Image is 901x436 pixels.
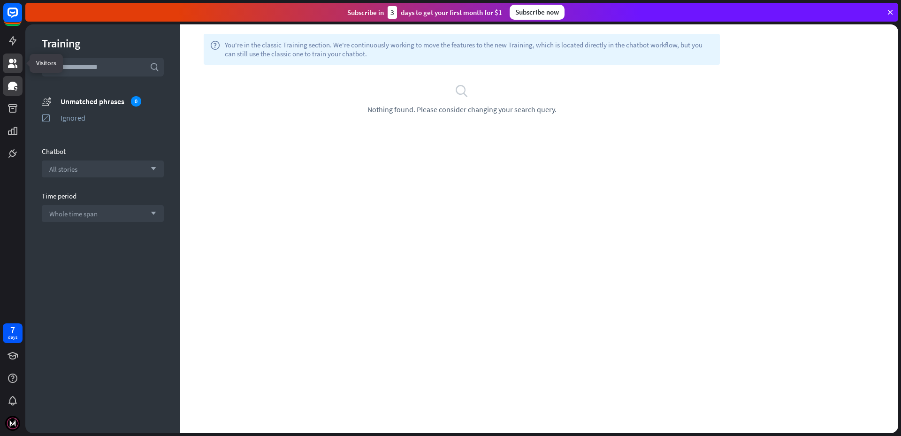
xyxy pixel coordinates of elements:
[8,334,17,341] div: days
[347,6,502,19] div: Subscribe in days to get your first month for $1
[49,165,77,174] span: All stories
[210,40,220,58] i: help
[510,5,565,20] div: Subscribe now
[131,96,141,107] div: 0
[42,96,51,106] i: unmatched_phrases
[42,147,164,156] div: Chatbot
[146,166,156,172] i: arrow_down
[42,191,164,200] div: Time period
[388,6,397,19] div: 3
[8,4,36,32] button: Open LiveChat chat widget
[146,211,156,216] i: arrow_down
[455,84,469,98] i: search
[225,40,713,58] span: You're in the classic Training section. We're continuously working to move the features to the ne...
[10,326,15,334] div: 7
[61,113,164,122] div: Ignored
[42,36,164,51] div: Training
[49,209,98,218] span: Whole time span
[150,62,159,72] i: search
[3,323,23,343] a: 7 days
[42,113,51,122] i: ignored
[367,105,557,114] span: Nothing found. Please consider changing your search query.
[61,96,164,107] div: Unmatched phrases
